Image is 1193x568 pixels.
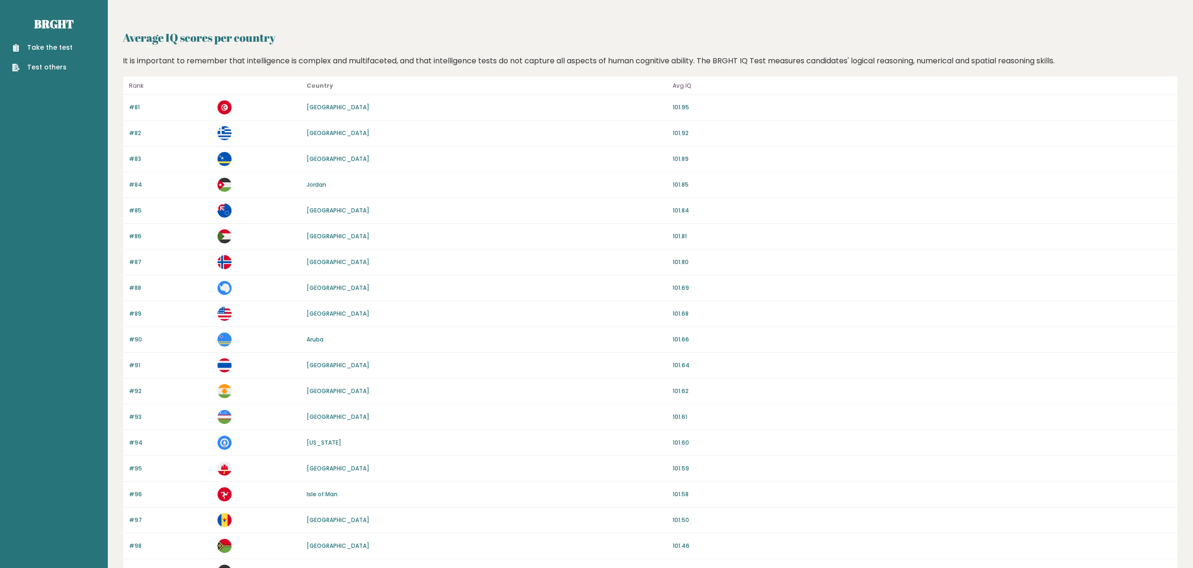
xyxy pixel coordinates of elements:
[673,206,1172,215] p: 101.84
[673,129,1172,137] p: 101.92
[218,307,232,321] img: us.svg
[673,361,1172,370] p: 101.64
[307,464,369,472] a: [GEOGRAPHIC_DATA]
[12,43,73,53] a: Take the test
[218,100,232,114] img: tn.svg
[218,384,232,398] img: ne.svg
[129,361,212,370] p: #91
[307,361,369,369] a: [GEOGRAPHIC_DATA]
[673,464,1172,473] p: 101.59
[307,129,369,137] a: [GEOGRAPHIC_DATA]
[218,126,232,140] img: gr.svg
[307,155,369,163] a: [GEOGRAPHIC_DATA]
[129,387,212,395] p: #92
[673,335,1172,344] p: 101.66
[218,436,232,450] img: mp.svg
[129,206,212,215] p: #85
[673,232,1172,241] p: 101.81
[129,516,212,524] p: #97
[673,413,1172,421] p: 101.61
[307,542,369,550] a: [GEOGRAPHIC_DATA]
[218,513,232,527] img: md.svg
[307,284,369,292] a: [GEOGRAPHIC_DATA]
[129,80,212,91] p: Rank
[673,258,1172,266] p: 101.80
[218,333,232,347] img: aw.svg
[129,542,212,550] p: #98
[12,62,73,72] a: Test others
[218,229,232,243] img: sd.svg
[673,542,1172,550] p: 101.46
[673,103,1172,112] p: 101.95
[307,516,369,524] a: [GEOGRAPHIC_DATA]
[129,490,212,499] p: #96
[673,284,1172,292] p: 101.69
[307,413,369,421] a: [GEOGRAPHIC_DATA]
[129,413,212,421] p: #93
[307,206,369,214] a: [GEOGRAPHIC_DATA]
[129,439,212,447] p: #94
[307,82,333,90] b: Country
[673,490,1172,499] p: 101.58
[673,181,1172,189] p: 101.85
[120,55,1182,67] div: It is important to remember that intelligence is complex and multifaceted, and that intelligence ...
[129,129,212,137] p: #82
[129,155,212,163] p: #83
[673,155,1172,163] p: 101.89
[307,103,369,111] a: [GEOGRAPHIC_DATA]
[307,310,369,318] a: [GEOGRAPHIC_DATA]
[218,178,232,192] img: jo.svg
[307,232,369,240] a: [GEOGRAPHIC_DATA]
[218,410,232,424] img: uz.svg
[307,490,338,498] a: Isle of Man
[129,232,212,241] p: #86
[218,539,232,553] img: vu.svg
[129,464,212,473] p: #95
[307,335,323,343] a: Aruba
[218,487,232,501] img: im.svg
[129,284,212,292] p: #88
[129,310,212,318] p: #89
[129,103,212,112] p: #81
[673,80,1172,91] p: Avg IQ
[307,439,341,447] a: [US_STATE]
[673,516,1172,524] p: 101.50
[218,204,232,218] img: ck.svg
[673,439,1172,447] p: 101.60
[123,29,1178,46] h2: Average IQ scores per country
[129,258,212,266] p: #87
[218,281,232,295] img: aq.svg
[218,152,232,166] img: cw.svg
[218,255,232,269] img: bv.svg
[218,358,232,372] img: th.svg
[34,16,74,31] a: Brght
[673,310,1172,318] p: 101.68
[129,335,212,344] p: #90
[307,181,326,189] a: Jordan
[673,387,1172,395] p: 101.62
[129,181,212,189] p: #84
[218,462,232,476] img: gi.svg
[307,387,369,395] a: [GEOGRAPHIC_DATA]
[307,258,369,266] a: [GEOGRAPHIC_DATA]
